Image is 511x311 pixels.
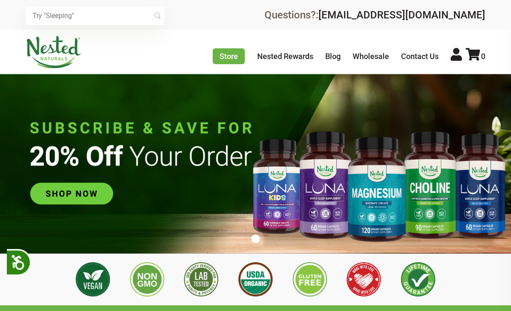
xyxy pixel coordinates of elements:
a: Blog [325,52,341,61]
a: [EMAIL_ADDRESS][DOMAIN_NAME] [318,9,485,21]
button: 1 of 1 [251,234,260,243]
a: Wholesale [353,52,389,61]
input: Try "Sleeping" [26,6,164,25]
a: Store [213,48,245,64]
div: Questions?: [264,10,485,20]
img: Vegan [76,262,110,296]
a: Contact Us [401,52,439,61]
span: 0 [481,52,485,61]
img: Nested Naturals [26,36,81,68]
img: Made with Love [347,262,381,296]
img: Lifetime Guarantee [401,262,435,296]
a: Nested Rewards [257,52,313,61]
img: Non GMO [130,262,164,296]
a: 0 [466,52,485,61]
img: USDA Organic [238,262,273,296]
img: Gluten Free [293,262,327,296]
img: 3rd Party Lab Tested [184,262,218,296]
